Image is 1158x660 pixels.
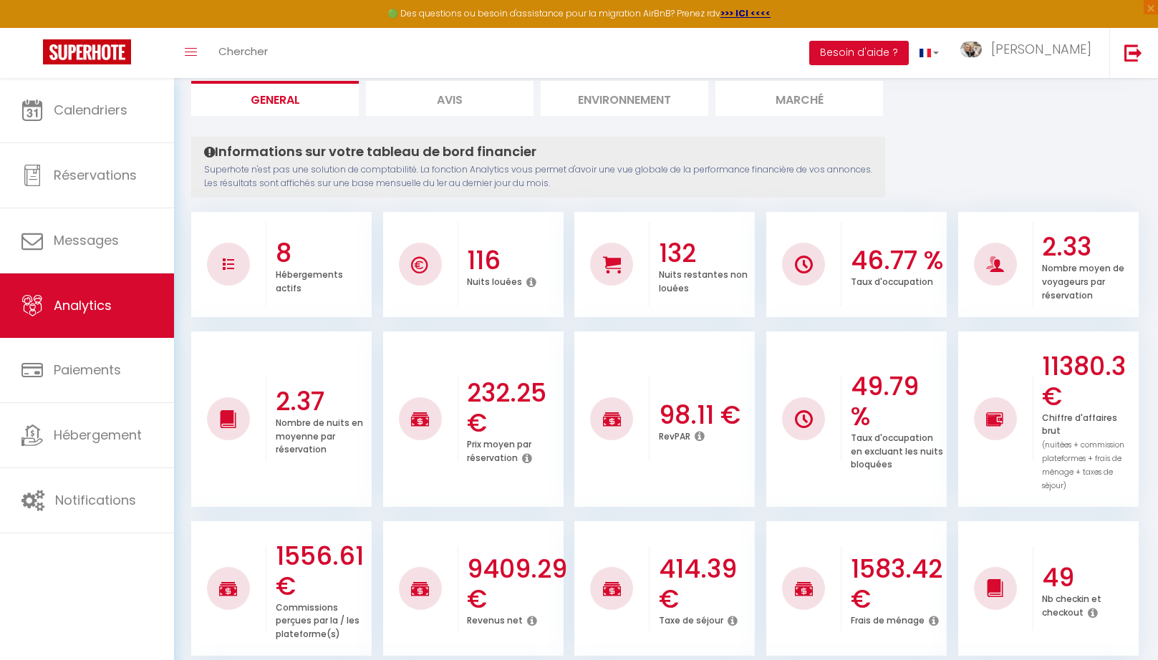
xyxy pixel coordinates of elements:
[467,273,522,288] p: Nuits louées
[467,246,559,276] h3: 116
[1042,409,1124,491] p: Chiffre d'affaires brut
[1042,590,1101,618] p: Nb checkin et checkout
[191,81,359,116] li: General
[851,554,943,614] h3: 1583.42 €
[950,28,1109,78] a: ... [PERSON_NAME]
[276,541,368,601] h3: 1556.61 €
[851,246,943,276] h3: 46.77 %
[659,611,723,626] p: Taxe de séjour
[54,361,121,379] span: Paiements
[659,400,751,430] h3: 98.11 €
[991,40,1091,58] span: [PERSON_NAME]
[54,296,112,314] span: Analytics
[54,231,119,249] span: Messages
[715,81,883,116] li: Marché
[720,7,771,19] a: >>> ICI <<<<
[43,39,131,64] img: Super Booking
[467,435,531,464] p: Prix moyen par réservation
[366,81,534,116] li: Avis
[467,378,559,438] h3: 232.25 €
[809,41,909,65] button: Besoin d'aide ?
[276,598,360,641] p: Commissions perçues par la / les plateforme(s)
[276,238,368,268] h3: 8
[1042,440,1124,491] span: (nuitées + commission plateformes + frais de ménage + taxes de séjour)
[1042,351,1134,412] h3: 11380.3 €
[795,410,813,428] img: NO IMAGE
[467,611,523,626] p: Revenus net
[276,266,343,294] p: Hébergements actifs
[1124,44,1142,62] img: logout
[54,426,142,444] span: Hébergement
[541,81,708,116] li: Environnement
[276,387,368,417] h3: 2.37
[659,266,748,294] p: Nuits restantes non louées
[204,144,872,160] h4: Informations sur votre tableau de bord financier
[55,491,136,509] span: Notifications
[208,28,279,78] a: Chercher
[54,166,137,184] span: Réservations
[467,554,559,614] h3: 9409.29 €
[1042,259,1124,301] p: Nombre moyen de voyageurs par réservation
[1042,563,1134,593] h3: 49
[960,42,982,58] img: ...
[659,238,751,268] h3: 132
[223,258,234,270] img: NO IMAGE
[851,429,943,471] p: Taux d'occupation en excluant les nuits bloquées
[986,410,1004,427] img: NO IMAGE
[851,372,943,432] h3: 49.79 %
[218,44,268,59] span: Chercher
[659,427,690,442] p: RevPAR
[851,611,925,626] p: Frais de ménage
[1042,232,1134,262] h3: 2.33
[659,554,751,614] h3: 414.39 €
[851,273,933,288] p: Taux d'occupation
[204,163,872,190] p: Superhote n'est pas une solution de comptabilité. La fonction Analytics vous permet d'avoir une v...
[276,414,363,456] p: Nombre de nuits en moyenne par réservation
[54,101,127,119] span: Calendriers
